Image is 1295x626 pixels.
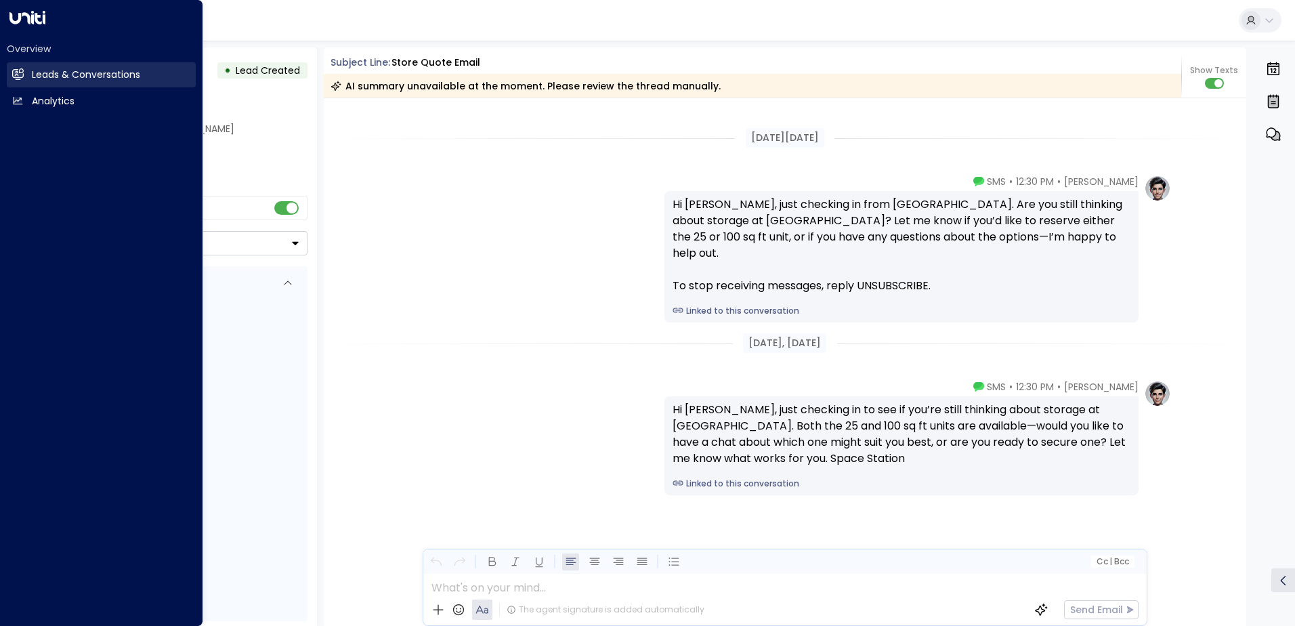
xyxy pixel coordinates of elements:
div: The agent signature is added automatically [507,604,704,616]
h2: Leads & Conversations [32,68,140,82]
a: Leads & Conversations [7,62,196,87]
img: profile-logo.png [1144,380,1171,407]
span: • [1057,175,1061,188]
a: Analytics [7,89,196,114]
span: | [1109,557,1112,566]
span: Lead Created [236,64,300,77]
h2: Overview [7,42,196,56]
a: Linked to this conversation [673,305,1130,317]
span: • [1057,380,1061,394]
button: Redo [451,554,468,570]
span: SMS [987,380,1006,394]
div: Hi [PERSON_NAME], just checking in to see if you’re still thinking about storage at [GEOGRAPHIC_D... [673,402,1130,467]
span: Cc Bcc [1096,557,1128,566]
div: Store Quote Email [391,56,480,70]
div: AI summary unavailable at the moment. Please review the thread manually. [331,79,721,93]
span: [PERSON_NAME] [1064,380,1139,394]
span: SMS [987,175,1006,188]
div: Hi [PERSON_NAME], just checking in from [GEOGRAPHIC_DATA]. Are you still thinking about storage a... [673,196,1130,294]
span: 12:30 PM [1016,380,1054,394]
span: 12:30 PM [1016,175,1054,188]
img: profile-logo.png [1144,175,1171,202]
span: Show Texts [1190,64,1238,77]
span: [PERSON_NAME] [1064,175,1139,188]
h2: Analytics [32,94,75,108]
button: Undo [427,554,444,570]
span: Subject Line: [331,56,390,69]
button: Cc|Bcc [1090,556,1134,568]
a: Linked to this conversation [673,478,1130,490]
div: [DATE][DATE] [746,128,824,148]
div: [DATE], [DATE] [743,333,826,353]
span: • [1009,175,1013,188]
div: • [224,58,231,83]
span: • [1009,380,1013,394]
